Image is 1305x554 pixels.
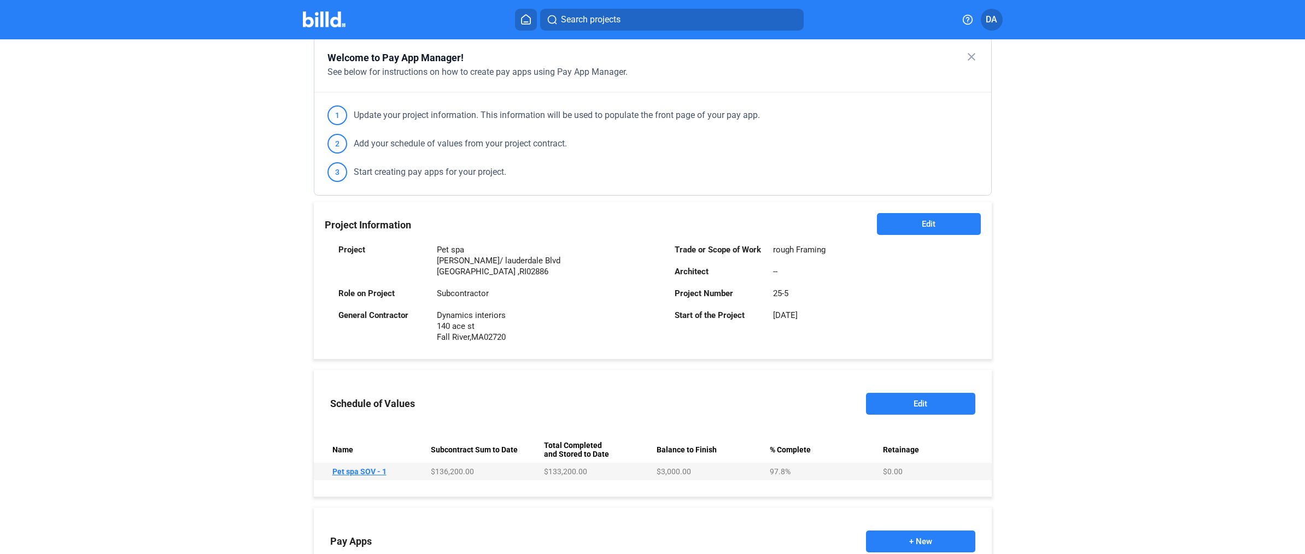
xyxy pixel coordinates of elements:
[866,393,975,415] button: Edit
[314,463,427,480] td: Pet spa SOV - 1
[675,288,762,299] div: Project Number
[675,266,762,277] div: Architect
[765,463,879,480] td: 97.8%
[437,310,506,321] div: Dynamics interiors
[327,162,506,182] div: Start creating pay apps for your project.
[437,244,560,255] div: Pet spa
[471,332,484,342] span: MA
[773,266,777,277] div: --
[561,13,621,26] span: Search projects
[327,66,978,79] div: See below for instructions on how to create pay apps using Pay App Manager.
[652,437,765,463] th: Balance to Finish
[338,288,426,299] div: Role on Project
[327,134,347,154] span: 2
[484,332,506,342] span: 02720
[437,255,560,266] div: [PERSON_NAME]/ lauderdale Blvd
[519,267,526,276] span: RI
[652,463,765,480] td: $3,000.00
[426,437,540,463] th: Subcontract Sum to Date
[540,437,653,463] th: Total Completed and Stored to Date
[327,162,347,182] span: 3
[540,463,653,480] td: $133,200.00
[773,288,788,299] div: 25-5
[426,463,540,480] td: $136,200.00
[866,531,975,552] button: + New
[330,536,372,547] div: Pay Apps
[330,398,415,409] div: Schedule of Values
[773,310,798,321] div: [DATE]
[765,437,879,463] th: % Complete
[675,244,762,255] div: Trade or Scope of Work
[314,437,427,463] th: Name
[981,9,1003,31] button: DA
[526,267,548,276] span: 02886
[675,310,762,321] div: Start of the Project
[437,267,519,276] span: [GEOGRAPHIC_DATA] ,
[327,105,760,125] div: Update your project information. This information will be used to populate the front page of your...
[327,105,347,125] span: 1
[327,134,567,154] div: Add your schedule of values from your project contract.
[437,321,506,332] div: 140 ace st
[327,50,978,66] div: Welcome to Pay App Manager!
[338,244,426,255] div: Project
[325,219,411,231] span: Project Information
[879,463,992,480] td: $0.00
[879,437,992,463] th: Retainage
[540,9,804,31] button: Search projects
[437,288,489,299] div: Subcontractor
[922,219,935,229] span: Edit
[877,213,980,235] button: Edit
[965,50,978,63] mat-icon: close
[338,310,426,321] div: General Contractor
[773,244,826,255] div: rough Framing
[303,11,346,27] img: Billd Company Logo
[986,13,997,26] span: DA
[437,332,471,342] span: Fall River,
